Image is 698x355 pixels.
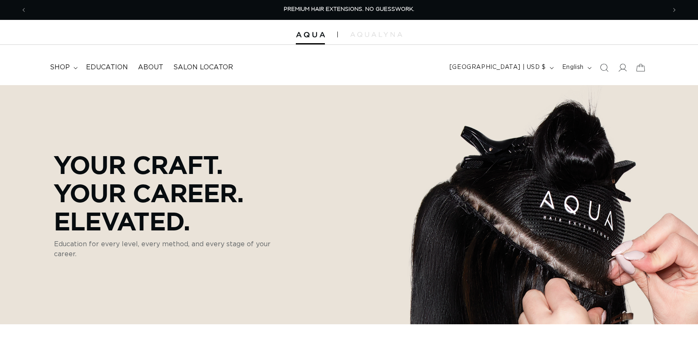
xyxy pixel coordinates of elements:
[350,32,402,37] img: aqualyna.com
[557,60,595,76] button: English
[445,60,557,76] button: [GEOGRAPHIC_DATA] | USD $
[45,58,81,77] summary: shop
[86,63,128,72] span: Education
[15,2,33,18] button: Previous announcement
[665,2,683,18] button: Next announcement
[562,63,584,72] span: English
[168,58,238,77] a: Salon Locator
[284,7,414,12] span: PREMIUM HAIR EXTENSIONS. NO GUESSWORK.
[133,58,168,77] a: About
[54,150,291,235] p: Your Craft. Your Career. Elevated.
[296,32,325,38] img: Aqua Hair Extensions
[54,239,291,259] p: Education for every level, every method, and every stage of your career.
[595,59,613,77] summary: Search
[138,63,163,72] span: About
[81,58,133,77] a: Education
[50,63,70,72] span: shop
[450,63,546,72] span: [GEOGRAPHIC_DATA] | USD $
[173,63,233,72] span: Salon Locator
